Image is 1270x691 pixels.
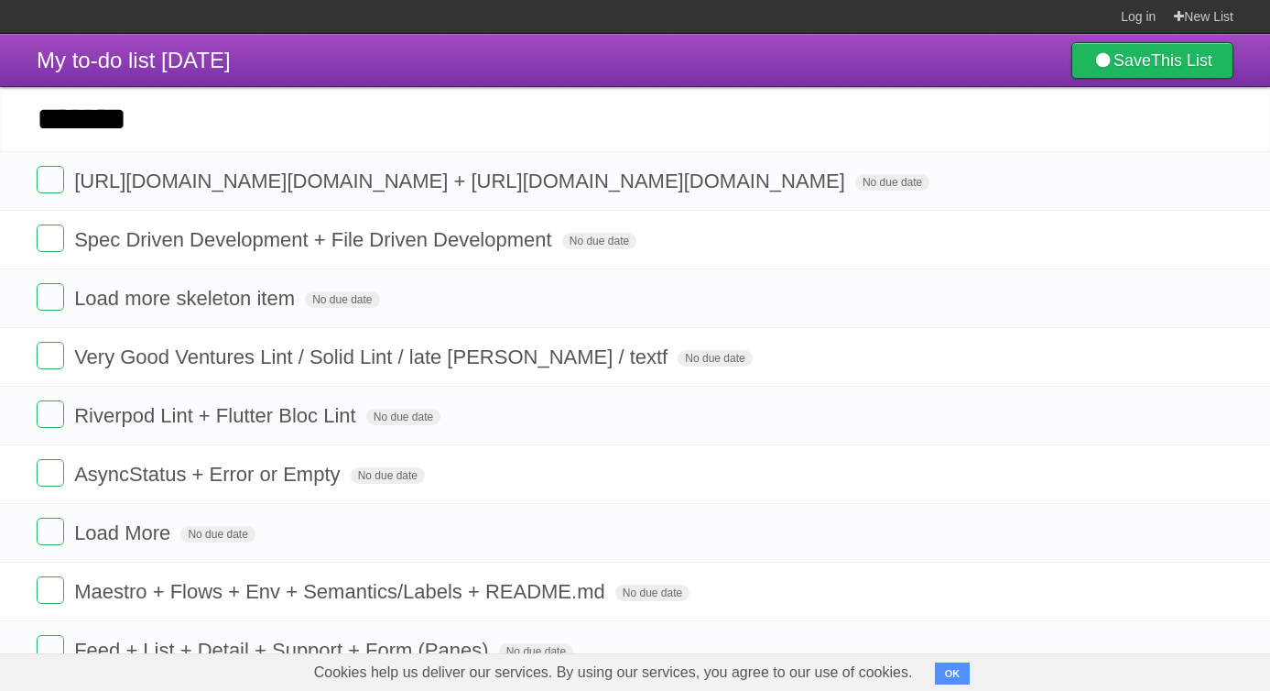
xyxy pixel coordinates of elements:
span: No due date [366,409,440,425]
span: No due date [305,291,379,308]
label: Done [37,635,64,663]
span: Spec Driven Development + File Driven Development [74,228,557,251]
span: Riverpod Lint + Flutter Bloc Lint [74,404,361,427]
button: OK [935,663,971,685]
span: Cookies help us deliver our services. By using our services, you agree to our use of cookies. [296,654,931,691]
label: Done [37,166,64,193]
span: No due date [678,350,752,367]
span: Maestro + Flows + Env + Semantics/Labels + README.md [74,580,610,603]
span: No due date [615,585,689,601]
b: This List [1151,51,1212,70]
span: Load More [74,521,175,544]
span: No due date [562,233,636,249]
span: [URL][DOMAIN_NAME][DOMAIN_NAME] + [URL][DOMAIN_NAME][DOMAIN_NAME] [74,170,850,192]
span: Load more skeleton item [74,287,299,310]
label: Done [37,225,64,252]
label: Done [37,283,64,311]
a: SaveThis List [1071,42,1233,79]
span: No due date [499,643,573,660]
span: Very Good Ventures Lint / Solid Lint / late [PERSON_NAME] / textf [74,345,672,368]
span: No due date [351,467,425,484]
span: No due date [180,526,255,543]
span: My to-do list [DATE] [37,48,231,72]
span: Feed + List + Detail + Support + Form (Panes) [74,639,493,662]
span: No due date [855,174,929,191]
label: Done [37,342,64,369]
label: Done [37,576,64,604]
label: Done [37,518,64,545]
label: Done [37,459,64,487]
label: Done [37,400,64,428]
span: AsyncStatus + Error or Empty [74,463,344,486]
